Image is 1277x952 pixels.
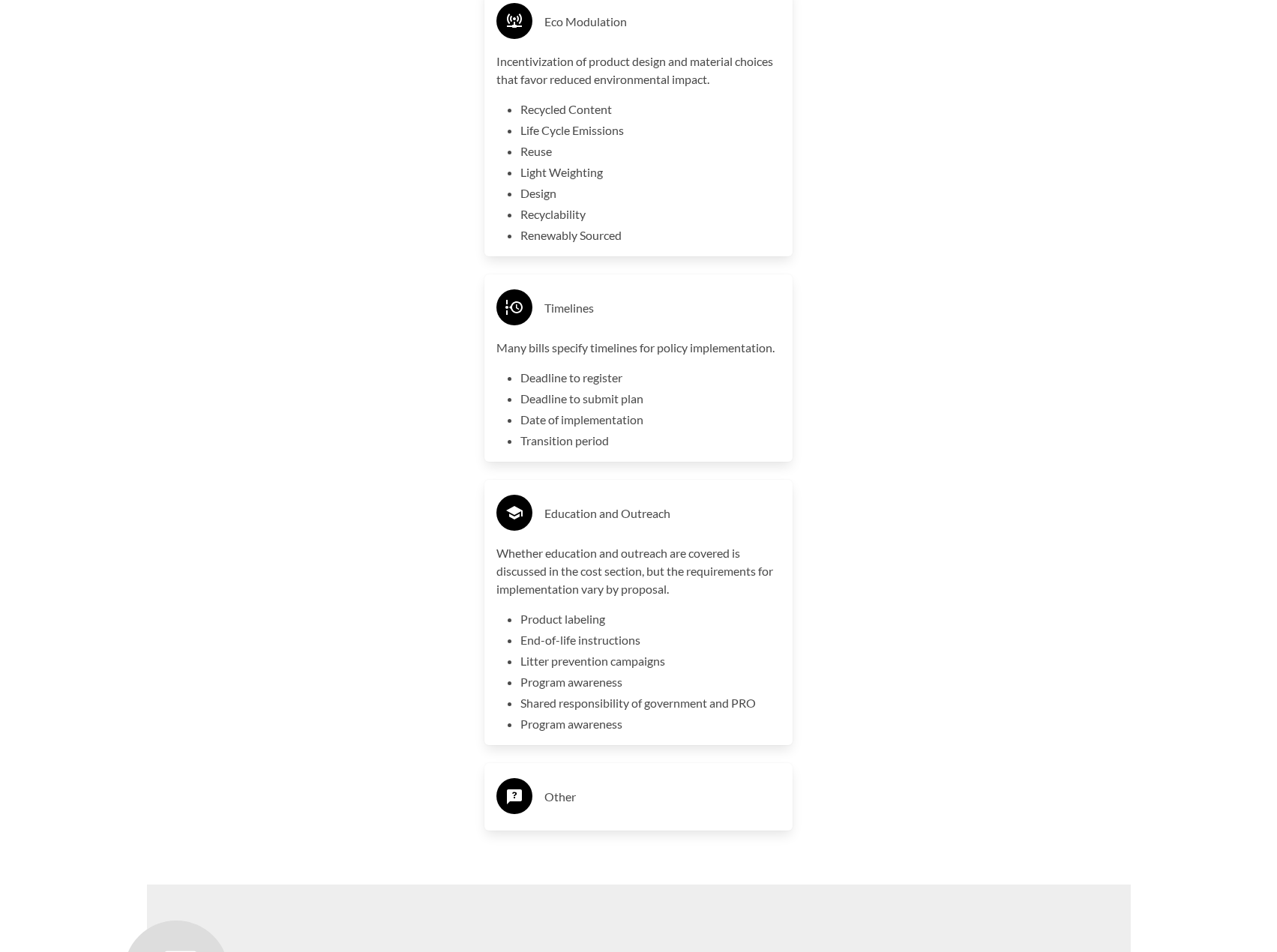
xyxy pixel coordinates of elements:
[520,142,781,160] li: Reuse
[520,369,781,387] li: Deadline to register
[544,296,781,320] h3: Timelines
[520,163,781,181] li: Light Weighting
[496,339,781,357] p: Many bills specify timelines for policy implementation.
[520,631,781,649] li: End-of-life instructions
[520,390,781,408] li: Deadline to submit plan
[520,652,781,670] li: Litter prevention campaigns
[520,610,781,628] li: Product labeling
[520,226,781,244] li: Renewably Sourced
[544,10,781,34] h3: Eco Modulation
[520,121,781,139] li: Life Cycle Emissions
[496,52,781,88] p: Incentivization of product design and material choices that favor reduced environmental impact.
[520,411,781,429] li: Date of implementation
[520,100,781,118] li: Recycled Content
[520,205,781,223] li: Recyclability
[496,544,781,598] p: Whether education and outreach are covered is discussed in the cost section, but the requirements...
[520,673,781,691] li: Program awareness
[544,501,781,525] h3: Education and Outreach
[520,694,781,712] li: Shared responsibility of government and PRO
[520,184,781,202] li: Design
[520,715,781,733] li: Program awareness
[520,432,781,450] li: Transition period
[544,785,781,809] h3: Other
